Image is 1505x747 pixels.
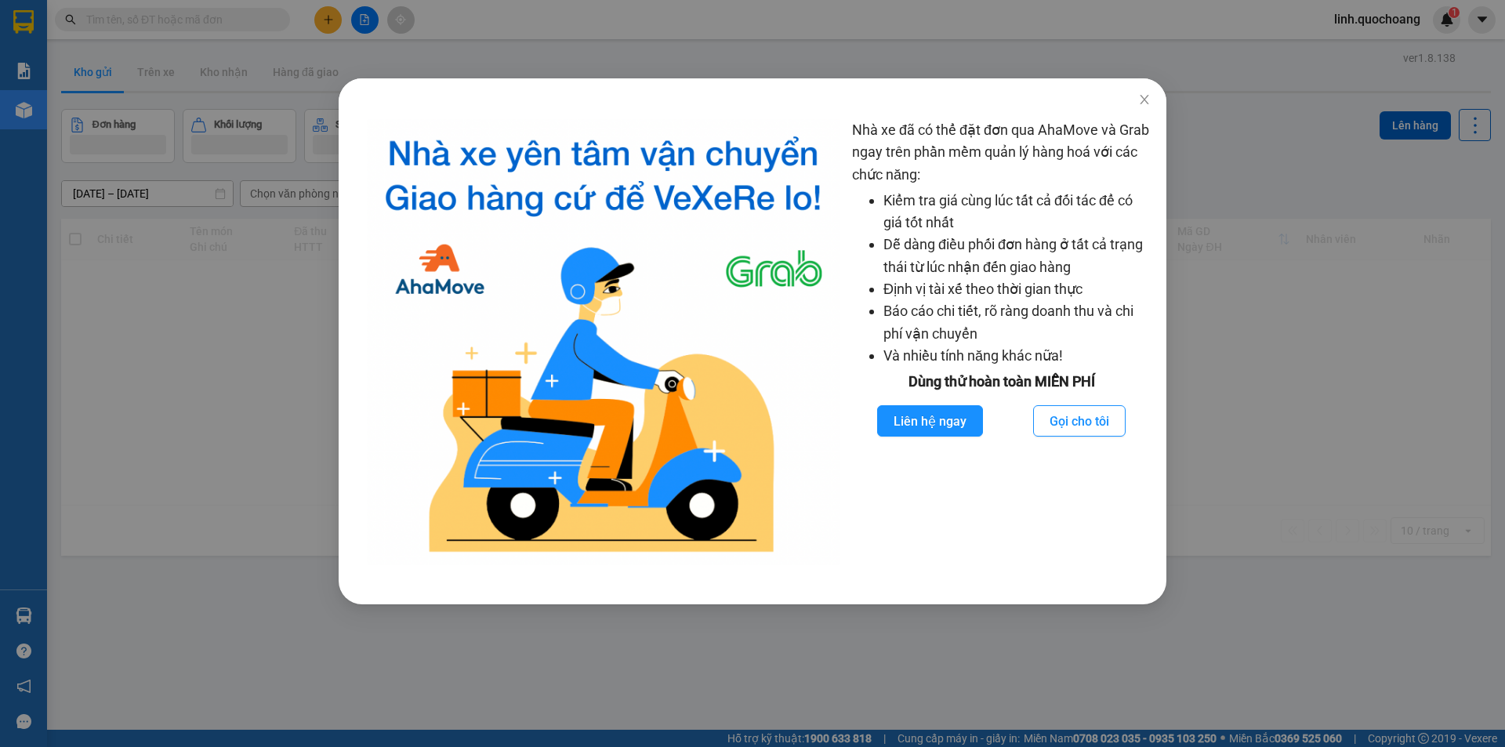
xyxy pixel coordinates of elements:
li: Báo cáo chi tiết, rõ ràng doanh thu và chi phí vận chuyển [883,300,1151,345]
li: Định vị tài xế theo thời gian thực [883,278,1151,300]
button: Liên hệ ngay [877,405,983,437]
button: Close [1122,78,1166,122]
button: Gọi cho tôi [1033,405,1126,437]
li: Kiểm tra giá cùng lúc tất cả đối tác để có giá tốt nhất [883,190,1151,234]
div: Dùng thử hoàn toàn MIỄN PHÍ [852,371,1151,393]
div: Nhà xe đã có thể đặt đơn qua AhaMove và Grab ngay trên phần mềm quản lý hàng hoá với các chức năng: [852,119,1151,565]
span: Gọi cho tôi [1050,412,1109,431]
img: logo [367,119,840,565]
li: Và nhiều tính năng khác nữa! [883,345,1151,367]
span: close [1138,93,1151,106]
span: Liên hệ ngay [894,412,966,431]
li: Dễ dàng điều phối đơn hàng ở tất cả trạng thái từ lúc nhận đến giao hàng [883,234,1151,278]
